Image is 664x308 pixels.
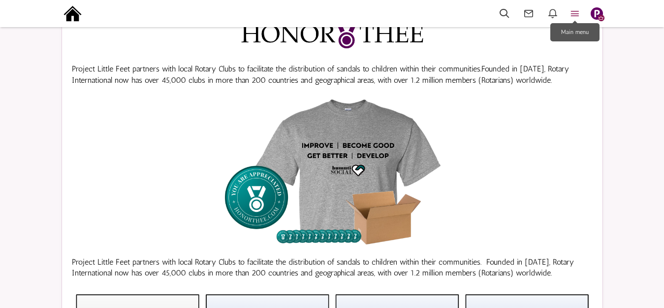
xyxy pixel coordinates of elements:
span: Project Little Feet partners with local Rotary Clubs to facilitate the distribution of sandals to... [72,257,574,278]
img: 286758%2F9506216%2FHonor+Thee.png [209,16,455,52]
span: Project Little Feet partners with local Rotary Clubs to facilitate the distribution of sandals to... [72,64,481,73]
img: 286758%2F9506293%2FSlide3.png [185,98,480,245]
img: Slide1.png [591,7,603,20]
img: output-onlinepngtools%20-%202025-09-15T191211.976.png [62,2,84,25]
